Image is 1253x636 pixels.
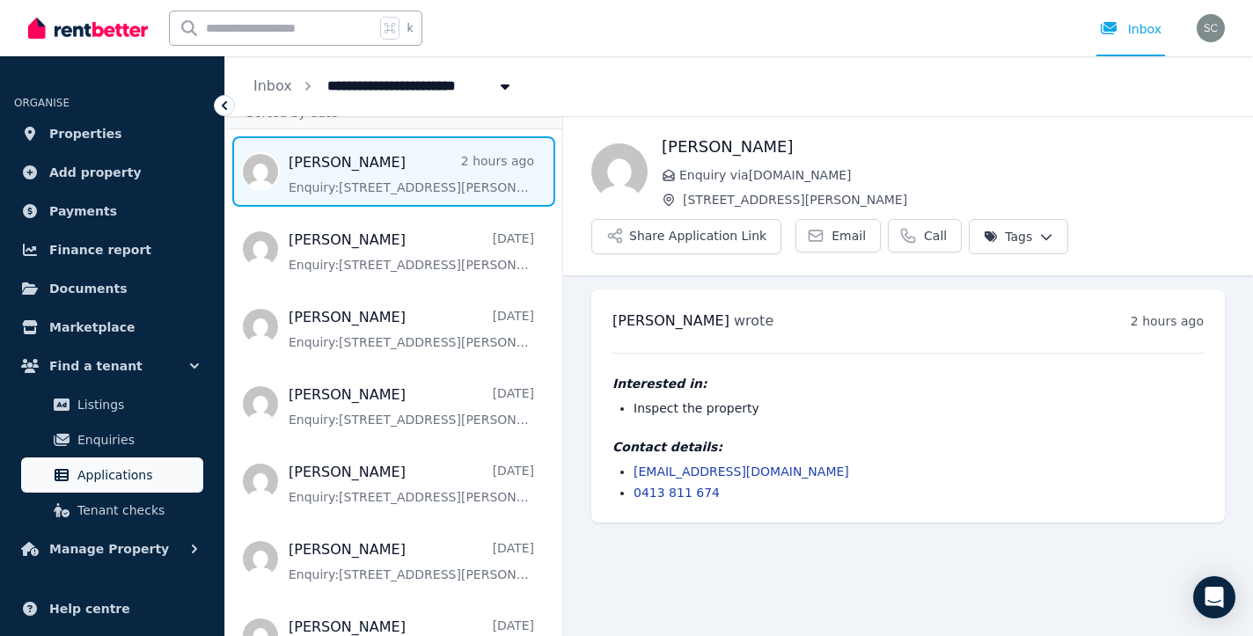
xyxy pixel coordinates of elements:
img: Katrina Tibaldi Taranec [591,143,648,200]
a: Add property [14,155,210,190]
span: Properties [49,123,122,144]
a: [PERSON_NAME][DATE]Enquiry:[STREET_ADDRESS][PERSON_NAME]. [289,539,534,583]
span: Marketplace [49,317,135,338]
h4: Interested in: [612,375,1204,392]
span: Documents [49,278,128,299]
li: Inspect the property [634,399,1204,417]
a: [PERSON_NAME]2 hours agoEnquiry:[STREET_ADDRESS][PERSON_NAME]. [289,152,534,196]
span: Help centre [49,598,130,619]
span: Enquiry via [DOMAIN_NAME] [679,166,1225,184]
div: Inbox [1100,20,1161,38]
a: [PERSON_NAME][DATE]Enquiry:[STREET_ADDRESS][PERSON_NAME]. [289,384,534,428]
span: Find a tenant [49,355,143,376]
a: [PERSON_NAME][DATE]Enquiry:[STREET_ADDRESS][PERSON_NAME]. [289,230,534,274]
span: Call [924,227,947,245]
nav: Breadcrumb [225,56,542,116]
button: Manage Property [14,531,210,567]
img: RentBetter [28,15,148,41]
h4: Contact details: [612,438,1204,456]
span: Listings [77,394,196,415]
a: Finance report [14,232,210,267]
span: Email [832,227,866,245]
span: Payments [49,201,117,222]
span: Add property [49,162,142,183]
button: Share Application Link [591,219,781,254]
a: Documents [14,271,210,306]
a: [PERSON_NAME][DATE]Enquiry:[STREET_ADDRESS][PERSON_NAME]. [289,307,534,351]
a: Marketplace [14,310,210,345]
a: Applications [21,457,203,493]
a: Email [795,219,881,252]
a: Enquiries [21,422,203,457]
span: Manage Property [49,538,169,559]
span: ORGANISE [14,97,70,109]
span: wrote [734,312,773,329]
a: [PERSON_NAME][DATE]Enquiry:[STREET_ADDRESS][PERSON_NAME]. [289,462,534,506]
span: Tags [984,228,1032,245]
img: susan campbell [1197,14,1225,42]
span: k [407,21,413,35]
a: [EMAIL_ADDRESS][DOMAIN_NAME] [634,464,849,479]
a: Inbox [253,77,292,94]
a: Help centre [14,591,210,626]
span: [PERSON_NAME] [612,312,729,329]
span: [STREET_ADDRESS][PERSON_NAME] [683,191,1225,208]
button: Find a tenant [14,348,210,384]
a: Tenant checks [21,493,203,528]
span: Tenant checks [77,500,196,521]
h1: [PERSON_NAME] [662,135,1225,159]
a: 0413 811 674 [634,486,720,500]
a: Listings [21,387,203,422]
button: Tags [969,219,1068,254]
a: Properties [14,116,210,151]
div: Open Intercom Messenger [1193,576,1235,618]
a: Payments [14,194,210,229]
span: Applications [77,464,196,486]
time: 2 hours ago [1131,314,1204,328]
span: Enquiries [77,429,196,450]
span: Finance report [49,239,151,260]
a: Call [888,219,962,252]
